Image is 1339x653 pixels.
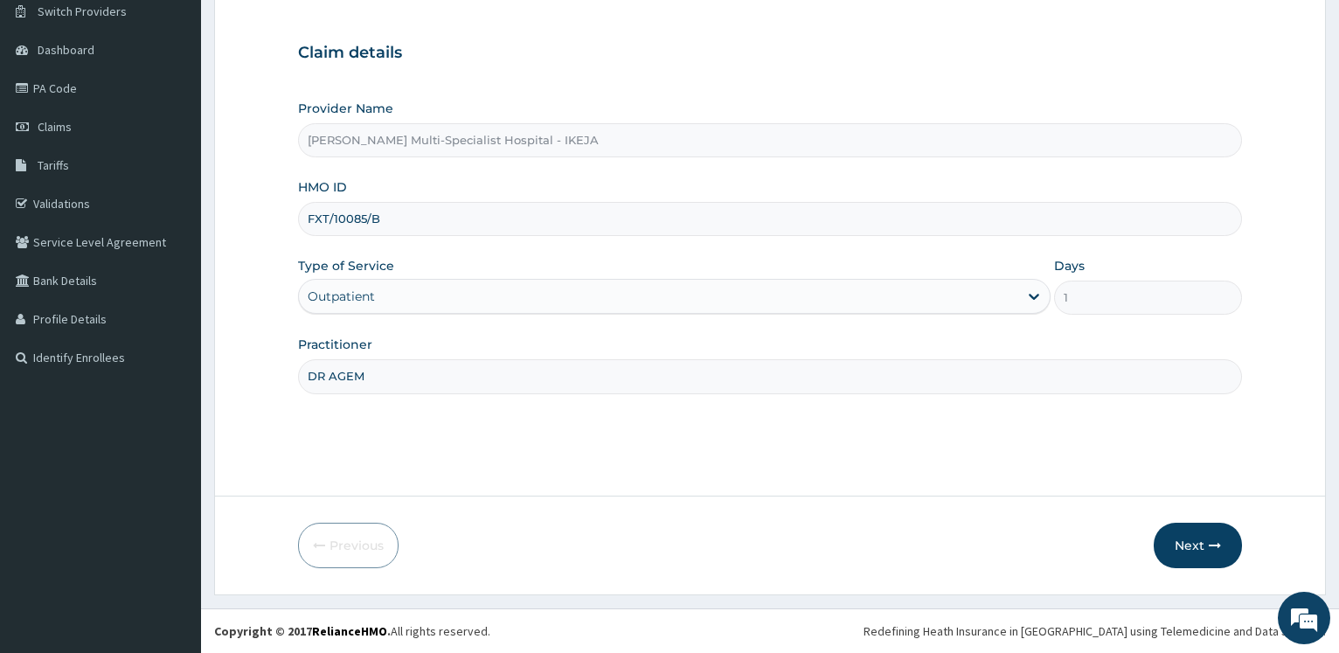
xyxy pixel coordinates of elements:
[201,608,1339,653] footer: All rights reserved.
[32,87,71,131] img: d_794563401_company_1708531726252_794563401
[298,44,1242,63] h3: Claim details
[298,178,347,196] label: HMO ID
[101,208,241,385] span: We're online!
[38,3,127,19] span: Switch Providers
[38,119,72,135] span: Claims
[312,623,387,639] a: RelianceHMO
[91,98,294,121] div: Chat with us now
[298,523,399,568] button: Previous
[298,359,1242,393] input: Enter Name
[9,453,333,514] textarea: Type your message and hit 'Enter'
[298,100,393,117] label: Provider Name
[298,336,372,353] label: Practitioner
[298,257,394,274] label: Type of Service
[1154,523,1242,568] button: Next
[214,623,391,639] strong: Copyright © 2017 .
[38,157,69,173] span: Tariffs
[287,9,329,51] div: Minimize live chat window
[864,622,1326,640] div: Redefining Heath Insurance in [GEOGRAPHIC_DATA] using Telemedicine and Data Science!
[1054,257,1085,274] label: Days
[298,202,1242,236] input: Enter HMO ID
[308,288,375,305] div: Outpatient
[38,42,94,58] span: Dashboard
